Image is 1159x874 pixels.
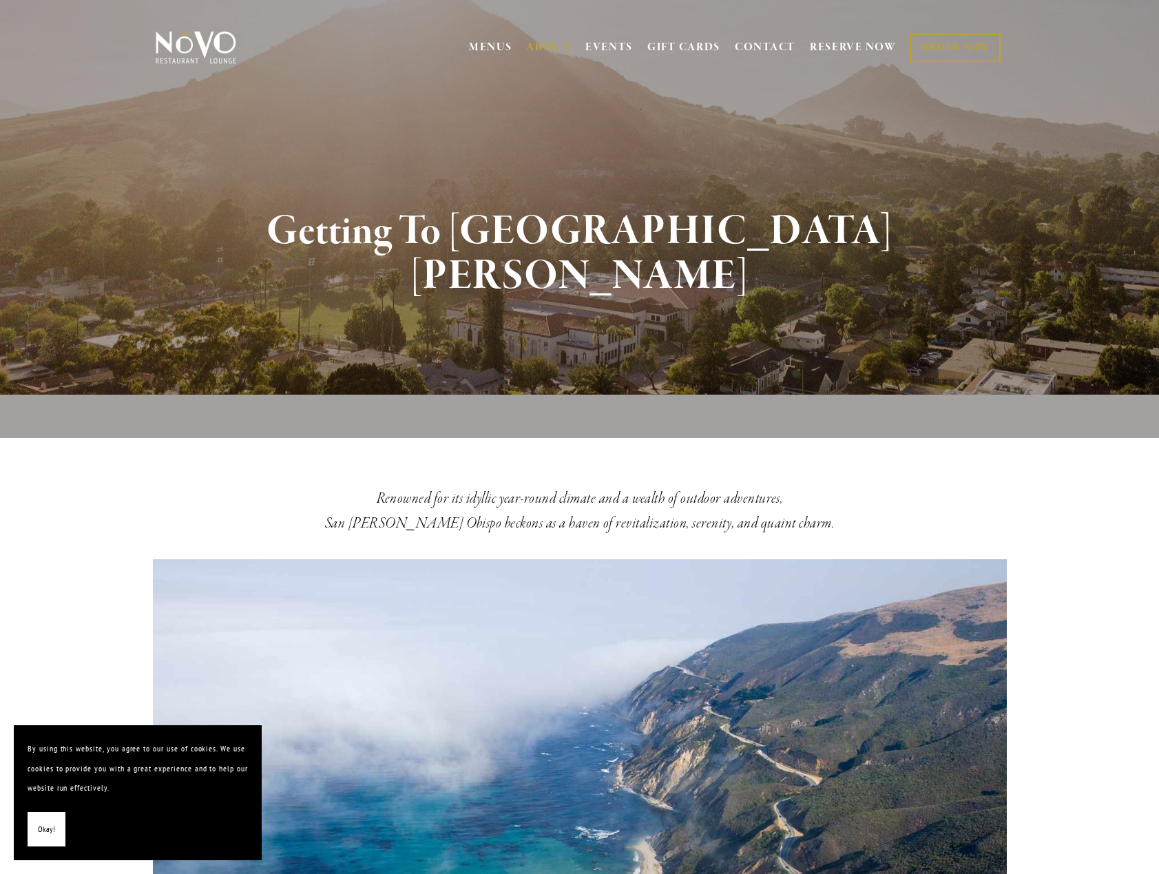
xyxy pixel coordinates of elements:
[910,34,1000,62] a: ORDER NOW
[469,41,512,54] a: MENUS
[38,820,55,840] span: Okay!
[28,812,65,847] button: Okay!
[735,34,795,61] a: CONTACT
[153,30,239,65] img: Novo Restaurant &amp; Lounge
[28,739,248,798] p: By using this website, you agree to our use of cookies. We use cookies to provide you with a grea...
[325,489,834,533] em: Renowned for its idyllic year-round climate and a wealth of outdoor adventures, San [PERSON_NAME]...
[647,34,720,61] a: GIFT CARDS
[178,209,981,299] h1: Getting To [GEOGRAPHIC_DATA][PERSON_NAME]
[810,34,897,61] a: RESERVE NOW
[14,725,262,860] section: Cookie banner
[526,41,571,54] a: ABOUT
[585,41,633,54] a: EVENTS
